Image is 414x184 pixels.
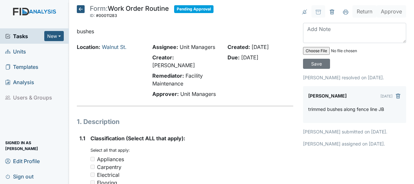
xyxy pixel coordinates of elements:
[180,91,216,97] span: Unit Managers
[97,171,119,179] div: Electrical
[77,27,293,35] p: bushes
[90,157,95,161] input: Appliances
[77,44,100,50] strong: Location:
[152,62,195,69] span: [PERSON_NAME]
[90,148,130,153] small: Select all that apply:
[79,134,85,142] label: 1.1
[152,91,179,97] strong: Approver:
[303,59,330,69] input: Save
[90,135,185,142] span: Classification (Select ALL that apply):
[152,72,184,79] strong: Remediator:
[5,46,26,56] span: Units
[303,140,406,147] p: [PERSON_NAME] assigned on [DATE].
[77,117,293,127] h1: 1. Description
[252,44,269,50] span: [DATE]
[308,106,384,113] p: trimmed bushes along fence line JB
[180,44,215,50] span: Unit Managers
[303,74,406,81] p: [PERSON_NAME] resolved on [DATE].
[308,91,347,100] label: [PERSON_NAME]
[303,128,406,135] p: [PERSON_NAME] submitted on [DATE].
[152,54,174,61] strong: Creator:
[377,5,406,18] button: Approve
[102,44,127,50] a: Walnut St.
[5,156,40,166] span: Edit Profile
[90,165,95,169] input: Carpentry
[5,32,44,40] a: Tasks
[352,5,377,18] button: Return
[228,44,250,50] strong: Created:
[5,141,64,151] span: Signed in as [PERSON_NAME]
[90,13,95,18] span: ID:
[97,163,121,171] div: Carpentry
[97,155,124,163] div: Appliances
[380,94,393,99] small: [DATE]
[241,54,258,61] span: [DATE]
[90,173,95,177] input: Electrical
[5,62,38,72] span: Templates
[5,77,34,87] span: Analysis
[90,5,108,12] span: Form:
[174,5,214,13] span: Pending Approval
[5,171,34,181] span: Sign out
[90,5,169,20] div: Work Order Routine
[44,31,64,41] button: New
[152,44,178,50] strong: Assignee:
[96,13,117,18] span: #00011283
[228,54,240,61] strong: Due:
